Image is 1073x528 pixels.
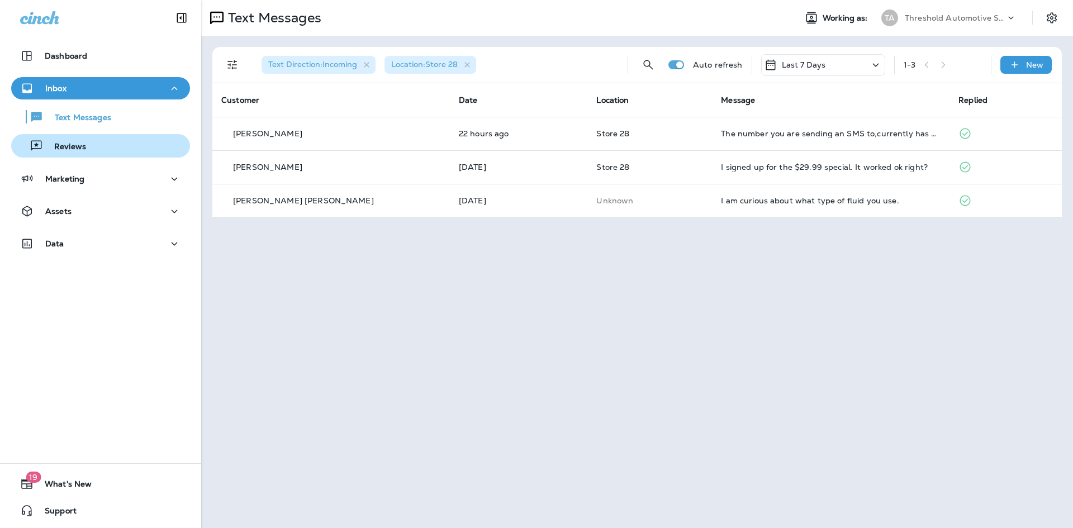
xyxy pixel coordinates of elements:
[221,95,259,105] span: Customer
[268,59,357,69] span: Text Direction : Incoming
[11,500,190,522] button: Support
[721,196,941,205] div: I am curious about what type of fluid you use.
[721,163,941,172] div: I signed up for the $29.99 special. It worked ok right?
[905,13,1005,22] p: Threshold Automotive Service dba Grease Monkey
[391,59,458,69] span: Location : Store 28
[166,7,197,29] button: Collapse Sidebar
[11,473,190,495] button: 19What's New
[596,162,629,172] span: Store 28
[34,506,77,520] span: Support
[45,84,67,93] p: Inbox
[958,95,987,105] span: Replied
[11,232,190,255] button: Data
[823,13,870,23] span: Working as:
[693,60,743,69] p: Auto refresh
[11,134,190,158] button: Reviews
[262,56,376,74] div: Text Direction:Incoming
[384,56,476,74] div: Location:Store 28
[34,479,92,493] span: What's New
[11,105,190,129] button: Text Messages
[637,54,659,76] button: Search Messages
[45,207,72,216] p: Assets
[459,163,579,172] p: Aug 18, 2025 05:16 PM
[45,239,64,248] p: Data
[233,163,302,172] p: [PERSON_NAME]
[904,60,915,69] div: 1 - 3
[459,129,579,138] p: Aug 22, 2025 09:23 AM
[11,45,190,67] button: Dashboard
[44,113,111,123] p: Text Messages
[43,142,86,153] p: Reviews
[1026,60,1043,69] p: New
[233,129,302,138] p: [PERSON_NAME]
[459,95,478,105] span: Date
[596,129,629,139] span: Store 28
[26,472,41,483] span: 19
[11,168,190,190] button: Marketing
[782,60,826,69] p: Last 7 Days
[45,51,87,60] p: Dashboard
[221,54,244,76] button: Filters
[596,196,703,205] p: This customer does not have a last location and the phone number they messaged is not assigned to...
[596,95,629,105] span: Location
[459,196,579,205] p: Aug 17, 2025 05:38 PM
[1042,8,1062,28] button: Settings
[233,196,374,205] p: [PERSON_NAME] [PERSON_NAME]
[721,129,941,138] div: The number you are sending an SMS to,currently has no SMS capabilities.
[11,77,190,99] button: Inbox
[721,95,755,105] span: Message
[11,200,190,222] button: Assets
[881,9,898,26] div: TA
[224,9,321,26] p: Text Messages
[45,174,84,183] p: Marketing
